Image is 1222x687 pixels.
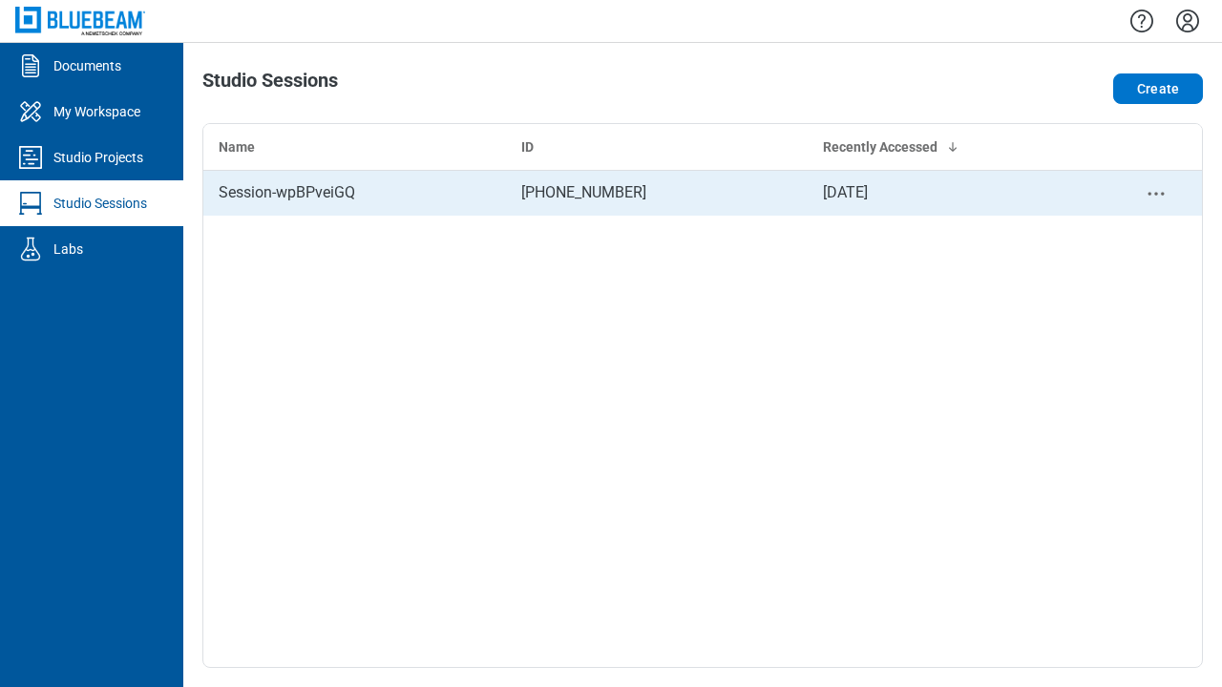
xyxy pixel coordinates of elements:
[53,239,83,259] div: Labs
[53,102,140,121] div: My Workspace
[219,137,491,156] div: Name
[521,137,793,156] div: ID
[15,234,46,264] svg: Labs
[808,170,1110,216] td: [DATE]
[219,181,491,204] div: Session-wpBPveiGQ
[202,70,338,100] h1: Studio Sessions
[53,56,121,75] div: Documents
[506,170,809,216] td: [PHONE_NUMBER]
[15,188,46,219] svg: Studio Sessions
[15,7,145,34] img: Bluebeam, Inc.
[53,148,143,167] div: Studio Projects
[15,142,46,173] svg: Studio Projects
[1172,5,1203,37] button: Settings
[1145,182,1168,205] button: context-menu
[15,51,46,81] svg: Documents
[1113,73,1203,104] button: Create
[823,137,1095,156] div: Recently Accessed
[53,194,147,213] div: Studio Sessions
[203,124,1202,216] table: bb-data-table
[15,96,46,127] svg: My Workspace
